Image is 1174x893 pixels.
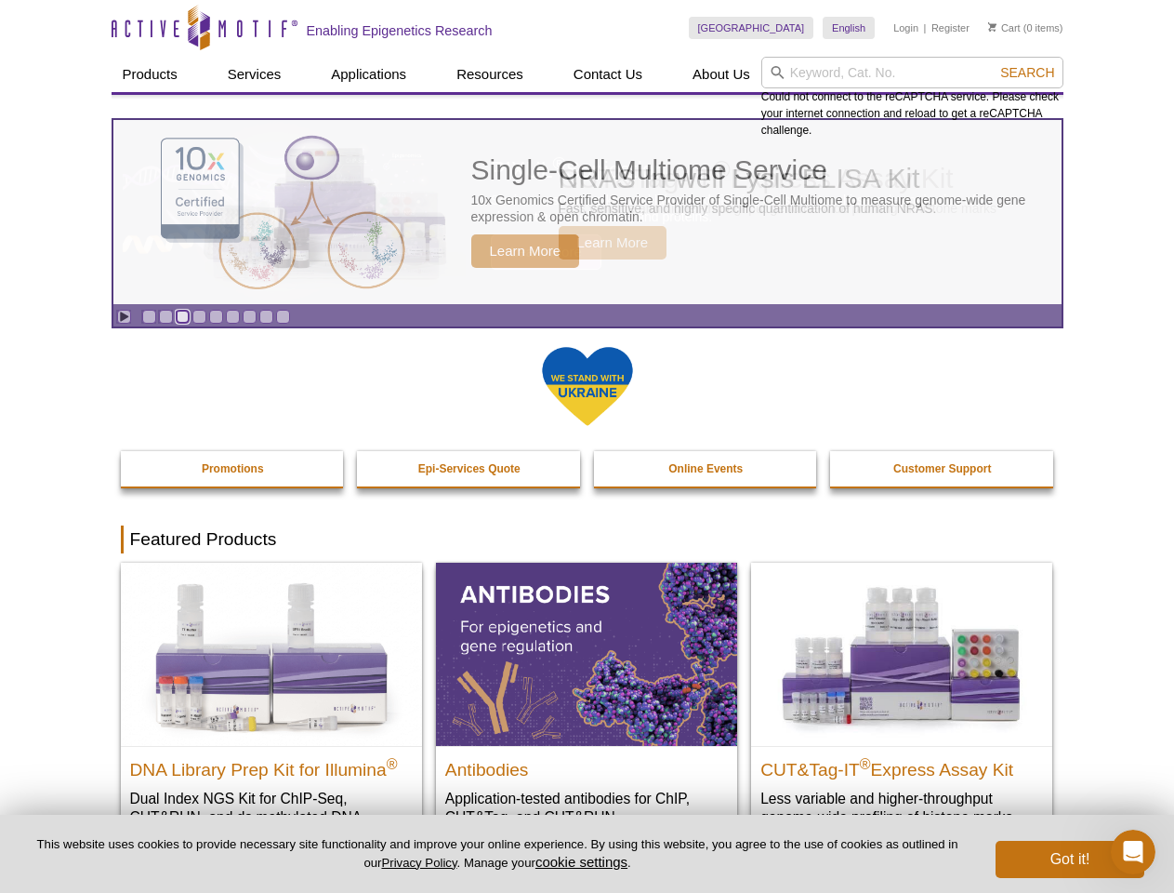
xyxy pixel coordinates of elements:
[893,21,918,34] a: Login
[192,310,206,324] a: Go to slide 4
[668,462,743,475] strong: Online Events
[445,57,534,92] a: Resources
[823,17,875,39] a: English
[307,22,493,39] h2: Enabling Epigenetics Research
[121,563,422,863] a: DNA Library Prep Kit for Illumina DNA Library Prep Kit for Illumina® Dual Index NGS Kit for ChIP-...
[121,451,346,486] a: Promotions
[320,57,417,92] a: Applications
[202,462,264,475] strong: Promotions
[243,310,257,324] a: Go to slide 7
[436,563,737,845] a: All Antibodies Antibodies Application-tested antibodies for ChIP, CUT&Tag, and CUT&RUN.
[761,57,1063,139] div: Could not connect to the reCAPTCHA service. Please check your internet connection and reload to g...
[445,752,728,780] h2: Antibodies
[113,120,1062,304] article: Single-Cell Multiome Service
[471,234,580,268] span: Learn More
[357,451,582,486] a: Epi-Services Quote
[988,21,1021,34] a: Cart
[760,752,1043,780] h2: CUT&Tag-IT Express Assay Kit
[30,836,965,872] p: This website uses cookies to provide necessary site functionality and improve your online experie...
[830,451,1055,486] a: Customer Support
[276,310,290,324] a: Go to slide 9
[995,64,1060,81] button: Search
[1000,65,1054,80] span: Search
[436,563,737,745] img: All Antibodies
[541,345,634,428] img: We Stand With Ukraine
[471,156,1052,184] h2: Single-Cell Multiome Service
[988,17,1063,39] li: (0 items)
[142,310,156,324] a: Go to slide 1
[217,57,293,92] a: Services
[121,526,1054,553] h2: Featured Products
[761,57,1063,88] input: Keyword, Cat. No.
[681,57,761,92] a: About Us
[130,752,413,780] h2: DNA Library Prep Kit for Illumina
[418,462,521,475] strong: Epi-Services Quote
[112,57,189,92] a: Products
[860,755,871,771] sup: ®
[381,856,456,870] a: Privacy Policy
[751,563,1052,845] a: CUT&Tag-IT® Express Assay Kit CUT&Tag-IT®Express Assay Kit Less variable and higher-throughput ge...
[209,310,223,324] a: Go to slide 5
[931,21,970,34] a: Register
[996,841,1144,878] button: Got it!
[751,563,1052,745] img: CUT&Tag-IT® Express Assay Kit
[226,310,240,324] a: Go to slide 6
[988,22,996,32] img: Your Cart
[445,789,728,827] p: Application-tested antibodies for ChIP, CUT&Tag, and CUT&RUN.
[893,462,991,475] strong: Customer Support
[689,17,814,39] a: [GEOGRAPHIC_DATA]
[176,310,190,324] a: Go to slide 3
[143,127,422,298] img: Single-Cell Multiome Service
[259,310,273,324] a: Go to slide 8
[121,563,422,745] img: DNA Library Prep Kit for Illumina
[387,755,398,771] sup: ®
[130,789,413,846] p: Dual Index NGS Kit for ChIP-Seq, CUT&RUN, and ds methylated DNA assays.
[159,310,173,324] a: Go to slide 2
[594,451,819,486] a: Online Events
[117,310,131,324] a: Toggle autoplay
[924,17,927,39] li: |
[1111,830,1155,874] iframe: Intercom live chat
[113,120,1062,304] a: Single-Cell Multiome Service Single-Cell Multiome Service 10x Genomics Certified Service Provider...
[471,192,1052,225] p: 10x Genomics Certified Service Provider of Single-Cell Multiome to measure genome-wide gene expre...
[535,854,627,870] button: cookie settings
[562,57,653,92] a: Contact Us
[760,789,1043,827] p: Less variable and higher-throughput genome-wide profiling of histone marks​.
